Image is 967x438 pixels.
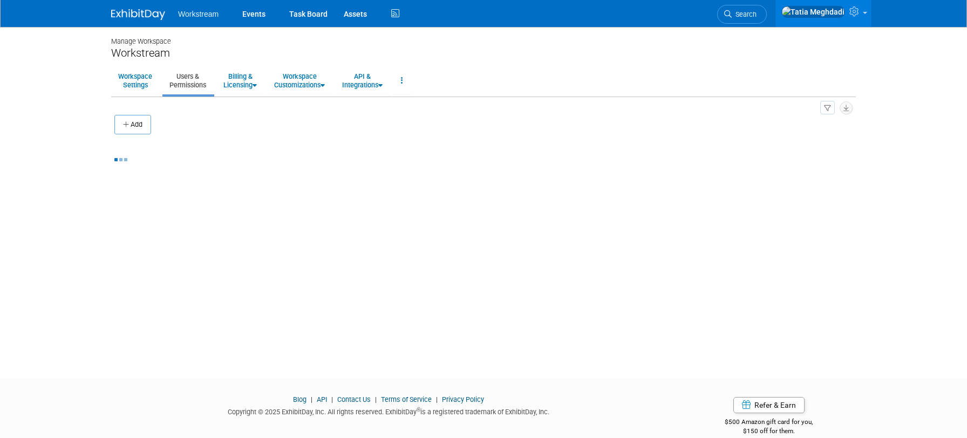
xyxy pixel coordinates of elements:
span: | [308,395,315,403]
div: Workstream [111,46,856,60]
a: WorkspaceSettings [111,67,159,94]
a: API &Integrations [335,67,390,94]
span: | [372,395,379,403]
img: ExhibitDay [111,9,165,20]
a: WorkspaceCustomizations [267,67,332,94]
a: Refer & Earn [733,397,805,413]
a: Blog [293,395,307,403]
a: Terms of Service [381,395,432,403]
a: Privacy Policy [442,395,484,403]
div: $500 Amazon gift card for you, [682,410,856,435]
a: API [317,395,327,403]
a: Search [717,5,767,24]
div: $150 off for them. [682,427,856,436]
span: Search [732,10,757,18]
div: Manage Workspace [111,27,856,46]
span: Workstream [178,10,219,18]
a: Contact Us [337,395,371,403]
a: Billing &Licensing [216,67,264,94]
span: | [329,395,336,403]
img: loading... [114,158,127,161]
span: | [433,395,440,403]
button: Add [114,115,151,134]
img: Tatia Meghdadi [781,6,845,18]
a: Users &Permissions [162,67,213,94]
sup: ® [417,407,420,413]
div: Copyright © 2025 ExhibitDay, Inc. All rights reserved. ExhibitDay is a registered trademark of Ex... [111,405,666,417]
